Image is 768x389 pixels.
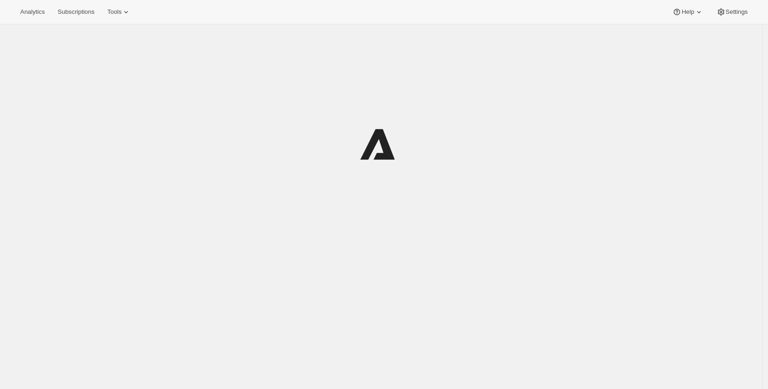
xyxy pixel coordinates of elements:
span: Analytics [20,8,45,16]
button: Tools [102,6,136,18]
span: Settings [726,8,748,16]
button: Subscriptions [52,6,100,18]
span: Help [681,8,694,16]
button: Analytics [15,6,50,18]
button: Settings [711,6,753,18]
span: Tools [107,8,121,16]
button: Help [667,6,709,18]
span: Subscriptions [58,8,94,16]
